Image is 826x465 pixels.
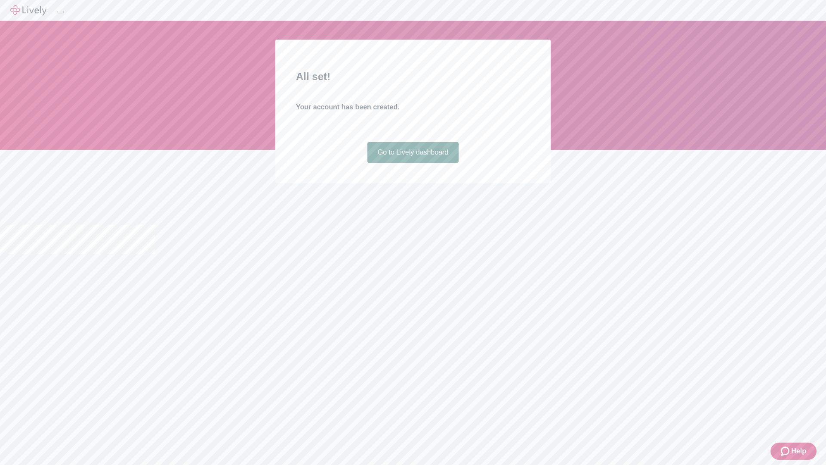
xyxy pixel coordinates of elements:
[771,443,817,460] button: Zendesk support iconHelp
[296,69,530,84] h2: All set!
[10,5,46,15] img: Lively
[367,142,459,163] a: Go to Lively dashboard
[791,446,806,456] span: Help
[57,11,64,13] button: Log out
[781,446,791,456] svg: Zendesk support icon
[296,102,530,112] h4: Your account has been created.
